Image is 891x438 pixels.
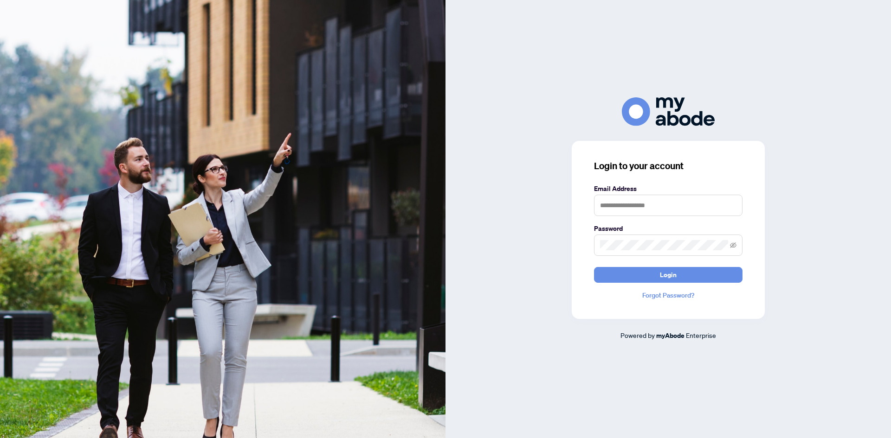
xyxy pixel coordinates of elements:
span: eye-invisible [730,242,736,248]
label: Email Address [594,184,742,194]
label: Password [594,223,742,234]
a: myAbode [656,330,684,341]
button: Login [594,267,742,283]
h3: Login to your account [594,159,742,172]
img: ma-logo [622,97,715,126]
span: Login [660,267,677,282]
span: Powered by [620,331,655,339]
a: Forgot Password? [594,290,742,300]
span: Enterprise [686,331,716,339]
